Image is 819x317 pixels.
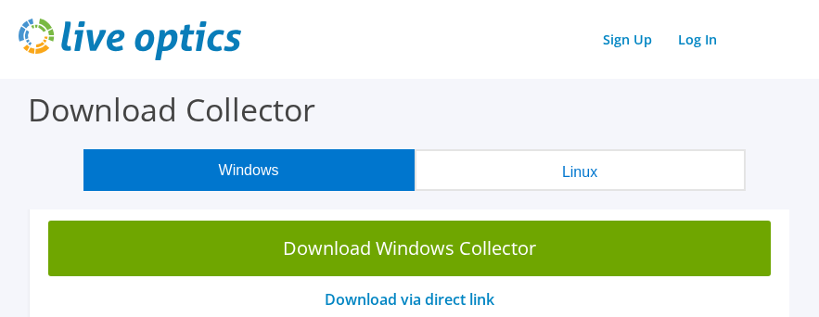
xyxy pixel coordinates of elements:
button: Linux [415,149,746,191]
img: live_optics_svg.svg [19,19,241,60]
button: Windows [83,149,415,191]
a: Download Windows Collector [48,221,771,276]
a: Download via direct link [325,289,494,310]
a: Log In [669,26,726,53]
a: Sign Up [594,26,661,53]
label: Download Collector [28,88,315,131]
